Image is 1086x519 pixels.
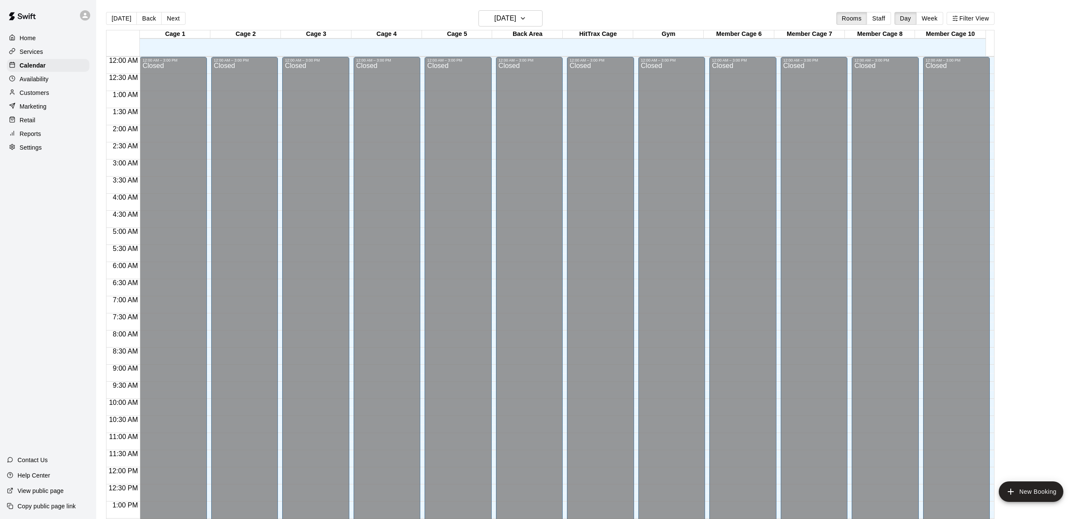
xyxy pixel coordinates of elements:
div: 12:00 AM – 3:00 PM [783,58,845,62]
div: Cage 2 [210,30,281,38]
p: Settings [20,143,42,152]
span: 3:00 AM [111,159,140,167]
span: 9:00 AM [111,365,140,372]
span: 2:30 AM [111,142,140,150]
a: Services [7,45,89,58]
button: [DATE] [106,12,137,25]
div: 12:00 AM – 3:00 PM [214,58,275,62]
div: HitTrax Cage [563,30,633,38]
p: Services [20,47,43,56]
button: Day [894,12,917,25]
p: Reports [20,130,41,138]
span: 4:00 AM [111,194,140,201]
div: Gym [633,30,704,38]
h6: [DATE] [494,12,516,24]
span: 12:00 PM [106,467,140,475]
div: Cage 1 [140,30,210,38]
a: Settings [7,141,89,154]
div: Member Cage 8 [845,30,915,38]
div: 12:00 AM – 3:00 PM [854,58,916,62]
div: 12:00 AM – 3:00 PM [142,58,204,62]
span: 10:30 AM [107,416,140,423]
span: 5:00 AM [111,228,140,235]
button: Next [161,12,185,25]
span: 3:30 AM [111,177,140,184]
a: Customers [7,86,89,99]
span: 11:00 AM [107,433,140,440]
p: Customers [20,88,49,97]
a: Calendar [7,59,89,72]
a: Home [7,32,89,44]
a: Marketing [7,100,89,113]
div: Back Area [492,30,563,38]
span: 12:30 AM [107,74,140,81]
div: 12:00 AM – 3:00 PM [356,58,418,62]
div: 12:00 AM – 3:00 PM [926,58,987,62]
a: Retail [7,114,89,127]
span: 10:00 AM [107,399,140,406]
a: Availability [7,73,89,86]
div: 12:00 AM – 3:00 PM [285,58,346,62]
span: 9:30 AM [111,382,140,389]
span: 7:00 AM [111,296,140,304]
span: 12:00 AM [107,57,140,64]
span: 1:00 PM [110,501,140,509]
p: Home [20,34,36,42]
div: 12:00 AM – 3:00 PM [712,58,773,62]
span: 8:30 AM [111,348,140,355]
span: 11:30 AM [107,450,140,457]
p: Calendar [20,61,46,70]
p: Copy public page link [18,502,76,510]
button: [DATE] [478,10,543,27]
span: 4:30 AM [111,211,140,218]
button: add [999,481,1063,502]
span: 6:30 AM [111,279,140,286]
button: Week [916,12,943,25]
div: Cage 5 [422,30,493,38]
a: Reports [7,127,89,140]
div: Member Cage 6 [704,30,774,38]
span: 2:00 AM [111,125,140,133]
button: Filter View [947,12,995,25]
div: Member Cage 7 [774,30,845,38]
p: Help Center [18,471,50,480]
p: Retail [20,116,35,124]
span: 5:30 AM [111,245,140,252]
div: 12:00 AM – 3:00 PM [499,58,560,62]
button: Back [136,12,162,25]
button: Staff [867,12,891,25]
div: Cage 3 [281,30,351,38]
div: 12:00 AM – 3:00 PM [427,58,489,62]
span: 8:00 AM [111,330,140,338]
span: 1:30 AM [111,108,140,115]
div: 12:00 AM – 3:00 PM [641,58,702,62]
div: 12:00 AM – 3:00 PM [570,58,631,62]
span: 7:30 AM [111,313,140,321]
div: Cage 4 [351,30,422,38]
span: 6:00 AM [111,262,140,269]
span: 12:30 PM [106,484,140,492]
p: Availability [20,75,49,83]
p: Contact Us [18,456,48,464]
div: Member Cage 10 [915,30,986,38]
button: Rooms [836,12,867,25]
p: Marketing [20,102,47,111]
p: View public page [18,487,64,495]
span: 1:00 AM [111,91,140,98]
